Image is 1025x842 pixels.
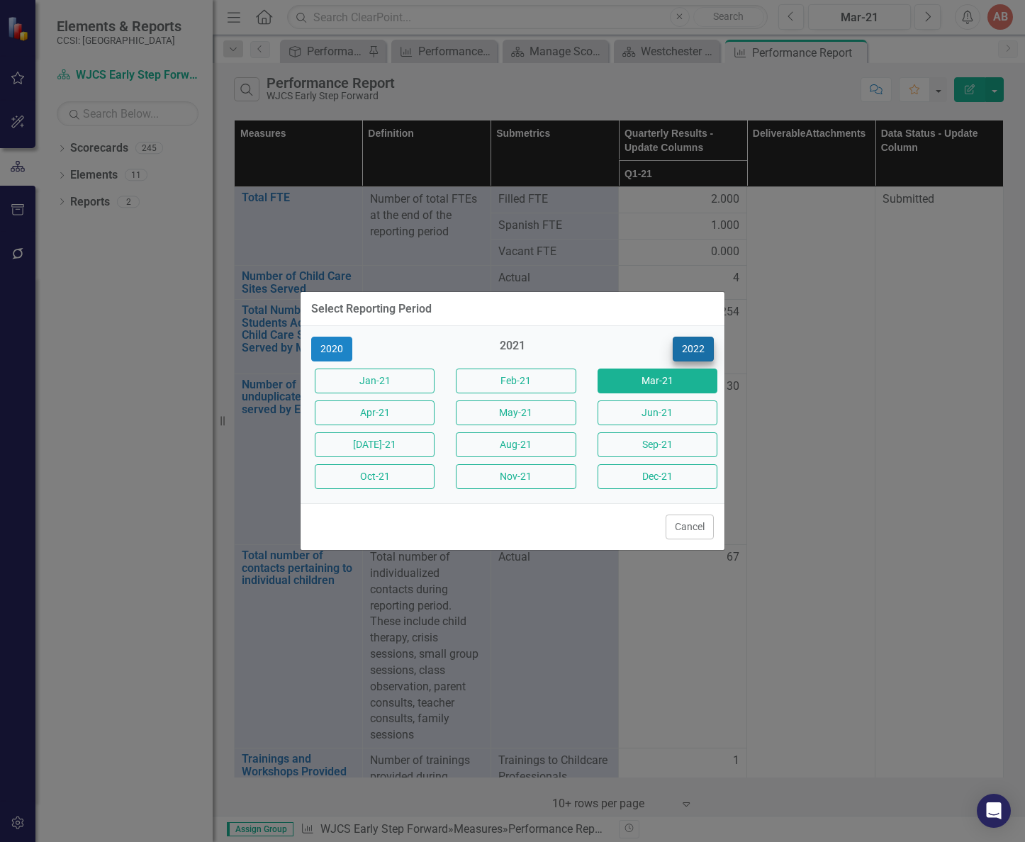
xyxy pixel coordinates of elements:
button: [DATE]-21 [315,432,435,457]
button: May-21 [456,400,576,425]
button: Nov-21 [456,464,576,489]
button: Sep-21 [598,432,717,457]
div: Open Intercom Messenger [977,794,1011,828]
button: Aug-21 [456,432,576,457]
div: 2021 [452,338,572,361]
button: 2022 [673,337,714,361]
button: Jun-21 [598,400,717,425]
div: Select Reporting Period [311,303,432,315]
button: Cancel [666,515,714,539]
button: Feb-21 [456,369,576,393]
button: Oct-21 [315,464,435,489]
button: Jan-21 [315,369,435,393]
button: Apr-21 [315,400,435,425]
button: Mar-21 [598,369,717,393]
button: Dec-21 [598,464,717,489]
button: 2020 [311,337,352,361]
